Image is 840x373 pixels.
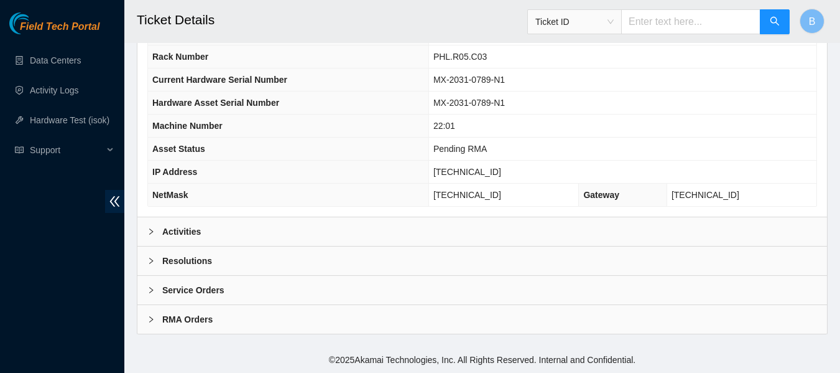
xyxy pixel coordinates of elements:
footer: © 2025 Akamai Technologies, Inc. All Rights Reserved. Internal and Confidential. [124,347,840,373]
span: double-left [105,190,124,213]
input: Enter text here... [621,9,760,34]
div: Activities [137,217,827,246]
span: right [147,257,155,265]
a: Activity Logs [30,85,79,95]
span: [TECHNICAL_ID] [433,190,501,200]
a: Hardware Test (isok) [30,115,109,125]
span: Support [30,138,103,163]
span: read [15,146,24,154]
span: 22:01 [433,121,455,131]
b: Resolutions [162,254,212,268]
div: Service Orders [137,276,827,305]
span: right [147,286,155,294]
span: Pending RMA [433,144,487,154]
span: [TECHNICAL_ID] [433,167,501,177]
span: right [147,316,155,323]
span: PHL.R05.C03 [433,52,487,62]
span: Hardware Asset Serial Number [152,98,279,108]
b: Activities [162,225,201,238]
button: search [760,9,790,34]
b: RMA Orders [162,313,213,326]
span: Rack Number [152,52,208,62]
span: Machine Number [152,121,223,131]
span: Gateway [583,190,619,200]
span: Ticket ID [535,12,614,31]
a: Data Centers [30,55,81,65]
a: Akamai TechnologiesField Tech Portal [9,22,99,39]
span: NetMask [152,190,188,200]
b: Service Orders [162,283,224,297]
span: Current Hardware Serial Number [152,75,287,85]
span: MX-2031-0789-N1 [433,98,505,108]
div: RMA Orders [137,305,827,334]
span: Asset Status [152,144,205,154]
span: Field Tech Portal [20,21,99,33]
img: Akamai Technologies [9,12,63,34]
span: MX-2031-0789-N1 [433,75,505,85]
div: Resolutions [137,247,827,275]
button: B [800,9,824,34]
span: [TECHNICAL_ID] [672,190,739,200]
span: right [147,228,155,235]
span: B [809,14,816,29]
span: IP Address [152,167,197,177]
span: search [770,16,780,28]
